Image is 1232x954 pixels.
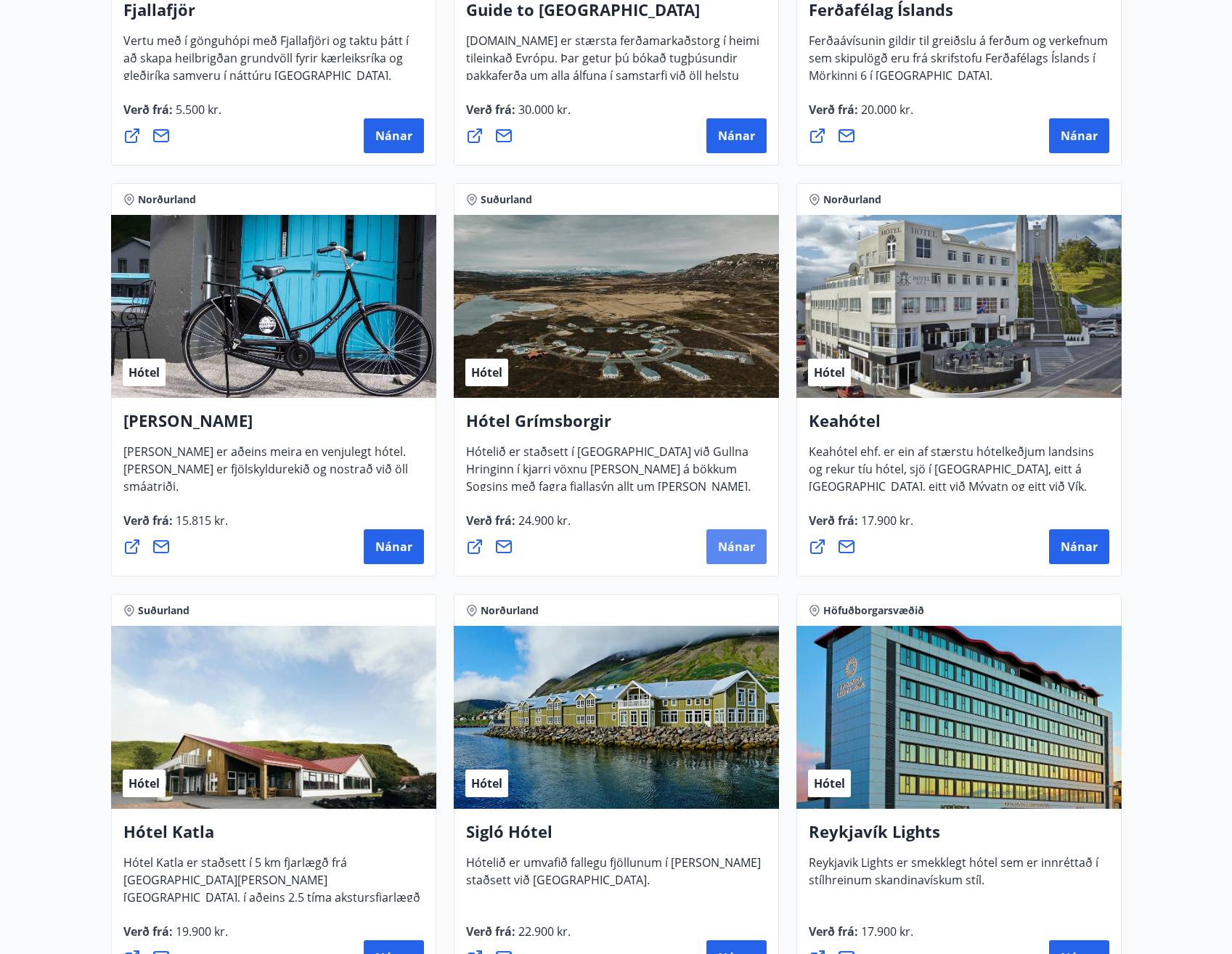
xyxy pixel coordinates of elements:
span: Suðurland [138,603,189,618]
span: 15.815 kr. [173,513,228,529]
span: Ferðaávísunin gildir til greiðslu á ferðum og verkefnum sem skipulögð eru frá skrifstofu Ferðafél... [809,33,1108,95]
span: Hótelið er umvafið fallegu fjöllunum í [PERSON_NAME] staðsett við [GEOGRAPHIC_DATA]. [466,855,761,900]
span: 30.000 kr. [515,102,571,118]
span: Verð frá : [123,102,221,129]
span: Hótel [814,775,845,791]
span: Hótel Katla er staðsett í 5 km fjarlægð frá [GEOGRAPHIC_DATA][PERSON_NAME][GEOGRAPHIC_DATA], í að... [123,855,420,934]
h4: Keahótel [809,409,1109,443]
span: Verð frá : [123,513,228,540]
span: Hótel [128,364,160,380]
span: Hótel [471,364,502,380]
span: Norðurland [481,603,539,618]
span: Verð frá : [466,924,571,951]
span: Nánar [1061,128,1098,144]
span: Verð frá : [809,924,913,951]
span: Nánar [1061,539,1098,555]
span: Verð frá : [466,513,571,540]
span: 5.500 kr. [173,102,221,118]
button: Nánar [1049,529,1109,564]
span: Norðurland [823,192,881,207]
span: [DOMAIN_NAME] er stærsta ferðamarkaðstorg í heimi tileinkað Evrópu. Þar getur þú bókað tugþúsundi... [466,33,759,130]
span: Nánar [375,128,412,144]
button: Nánar [706,118,767,153]
h4: Sigló Hótel [466,820,767,854]
span: Verð frá : [809,102,913,129]
span: Nánar [718,539,755,555]
span: Nánar [718,128,755,144]
h4: Hótel Grímsborgir [466,409,767,443]
span: 20.000 kr. [858,102,913,118]
button: Nánar [1049,118,1109,153]
h4: Reykjavík Lights [809,820,1109,854]
span: Suðurland [481,192,532,207]
span: Vertu með í gönguhópi með Fjallafjöri og taktu þátt í að skapa heilbrigðan grundvöll fyrir kærlei... [123,33,409,95]
span: 22.900 kr. [515,924,571,939]
span: 17.900 kr. [858,924,913,939]
span: Hótel [471,775,502,791]
span: Hótel [128,775,160,791]
span: Verð frá : [123,924,228,951]
span: Keahótel ehf. er ein af stærstu hótelkeðjum landsins og rekur tíu hótel, sjö í [GEOGRAPHIC_DATA],... [809,444,1094,541]
button: Nánar [364,529,424,564]
span: [PERSON_NAME] er aðeins meira en venjulegt hótel. [PERSON_NAME] er fjölskyldurekið og nostrað við... [123,444,408,506]
span: Norðurland [138,192,196,207]
span: Reykjavik Lights er smekklegt hótel sem er innréttað í stílhreinum skandinavískum stíl. [809,855,1098,900]
span: Verð frá : [809,513,913,540]
span: Nánar [375,539,412,555]
span: Höfuðborgarsvæðið [823,603,924,618]
span: Verð frá : [466,102,571,129]
h4: [PERSON_NAME] [123,409,424,443]
span: Hótel [814,364,845,380]
span: 24.900 kr. [515,513,571,529]
span: Hótelið er staðsett í [GEOGRAPHIC_DATA] við Gullna Hringinn í kjarri vöxnu [PERSON_NAME] á bökkum... [466,444,751,541]
button: Nánar [706,529,767,564]
button: Nánar [364,118,424,153]
span: 17.900 kr. [858,513,913,529]
span: 19.900 kr. [173,924,228,939]
h4: Hótel Katla [123,820,424,854]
